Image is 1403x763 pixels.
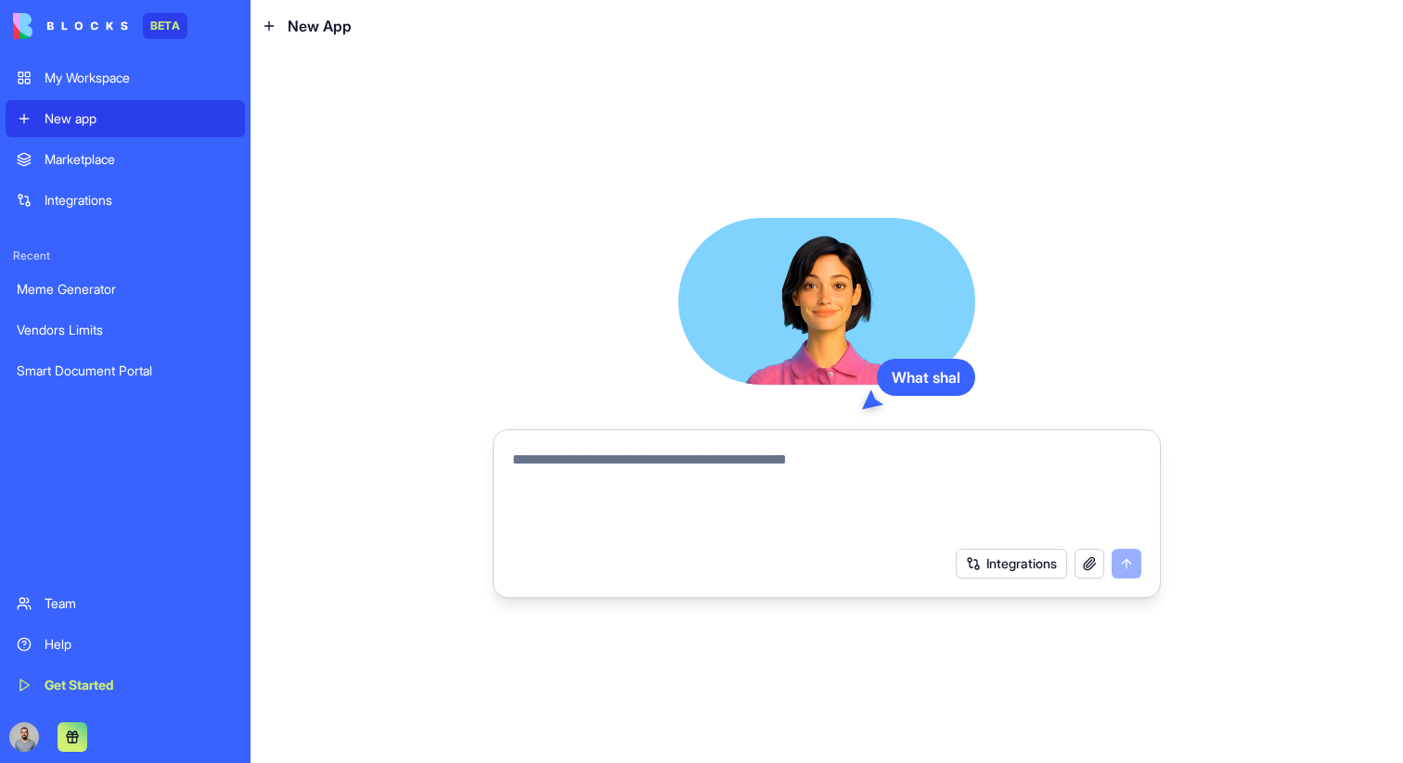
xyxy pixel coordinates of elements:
[45,594,234,613] div: Team
[17,280,234,299] div: Meme Generator
[45,676,234,694] div: Get Started
[6,352,245,389] a: Smart Document Portal
[6,248,245,263] span: Recent
[6,626,245,663] a: Help
[6,100,245,137] a: New app
[6,312,245,349] a: Vendors Limits
[13,13,187,39] a: BETA
[13,13,128,39] img: logo
[6,59,245,96] a: My Workspace
[6,667,245,704] a: Get Started
[6,585,245,622] a: Team
[45,69,234,87] div: My Workspace
[17,321,234,339] div: Vendors Limits
[45,109,234,128] div: New app
[6,271,245,308] a: Meme Generator
[877,359,975,396] div: What shal
[17,362,234,380] div: Smart Document Portal
[45,635,234,654] div: Help
[143,13,187,39] div: BETA
[45,150,234,169] div: Marketplace
[45,191,234,210] div: Integrations
[956,549,1067,579] button: Integrations
[6,182,245,219] a: Integrations
[288,15,352,37] span: New App
[9,722,39,752] img: image_123650291_bsq8ao.jpg
[6,141,245,178] a: Marketplace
